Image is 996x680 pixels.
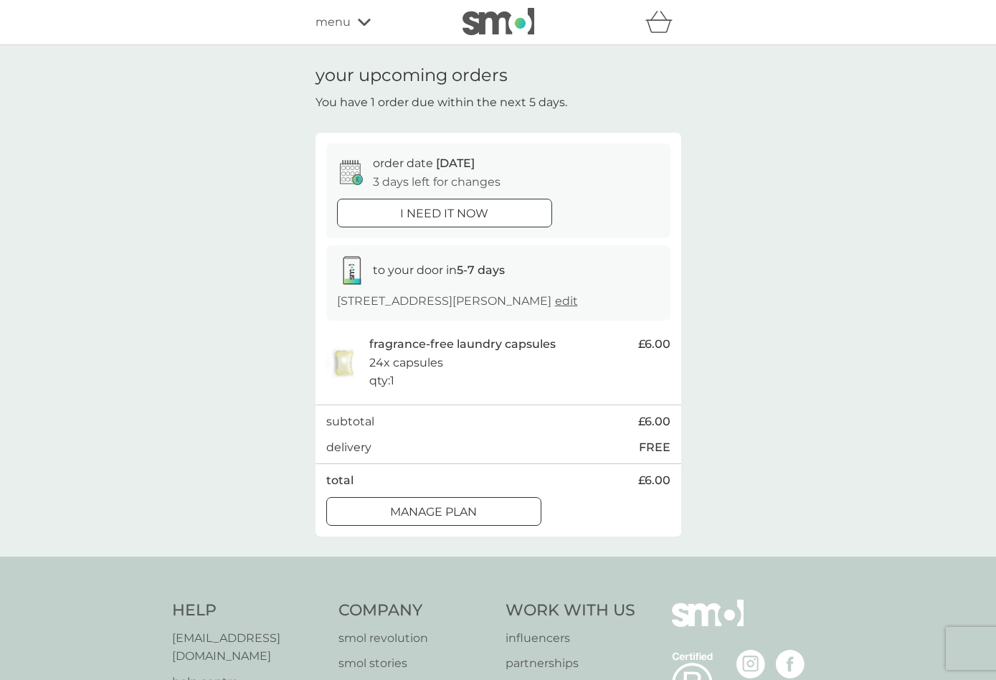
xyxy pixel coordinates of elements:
p: FREE [639,438,670,457]
span: [DATE] [436,156,475,170]
span: menu [316,13,351,32]
p: fragrance-free laundry capsules [369,335,556,354]
p: total [326,471,354,490]
span: £6.00 [638,412,670,431]
strong: 5-7 days [457,263,505,277]
p: You have 1 order due within the next 5 days. [316,93,567,112]
img: smol [463,8,534,35]
p: i need it now [400,204,488,223]
h4: Company [338,600,491,622]
a: smol stories [338,654,491,673]
span: to your door in [373,263,505,277]
img: visit the smol Instagram page [736,650,765,679]
a: influencers [506,629,635,648]
img: visit the smol Facebook page [776,650,805,679]
h4: Help [172,600,325,622]
span: £6.00 [638,471,670,490]
span: £6.00 [638,335,670,354]
a: smol revolution [338,629,491,648]
p: 24x capsules [369,354,443,372]
p: qty : 1 [369,372,394,390]
p: [STREET_ADDRESS][PERSON_NAME] [337,292,578,311]
button: i need it now [337,199,552,227]
h1: your upcoming orders [316,65,508,86]
a: edit [555,294,578,308]
h4: Work With Us [506,600,635,622]
p: delivery [326,438,371,457]
div: basket [645,8,681,37]
p: 3 days left for changes [373,173,501,192]
p: Manage plan [390,503,477,521]
button: Manage plan [326,497,541,526]
img: smol [672,600,744,648]
a: partnerships [506,654,635,673]
p: order date [373,154,475,173]
p: subtotal [326,412,374,431]
a: [EMAIL_ADDRESS][DOMAIN_NAME] [172,629,325,666]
